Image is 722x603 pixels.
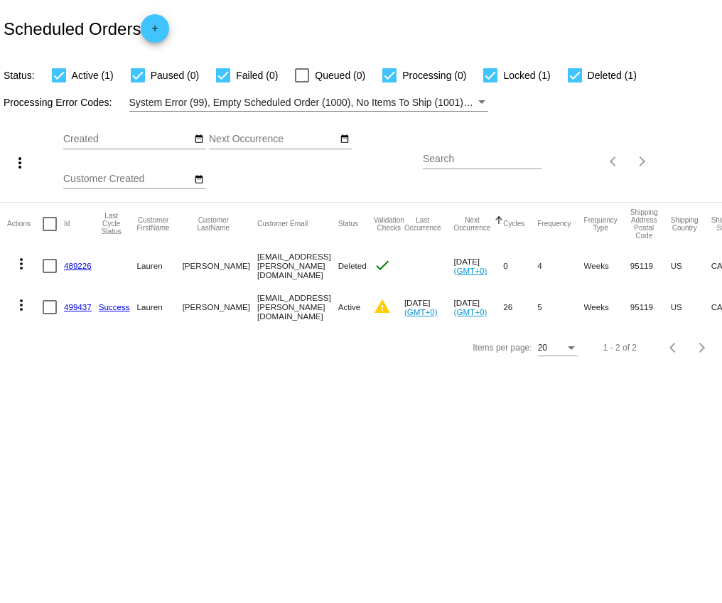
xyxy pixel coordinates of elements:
mat-cell: 95119 [630,245,671,287]
mat-cell: [EMAIL_ADDRESS][PERSON_NAME][DOMAIN_NAME] [257,287,338,328]
a: Success [99,302,130,311]
button: Change sorting for Frequency [537,220,571,228]
a: (GMT+0) [454,266,487,275]
div: 1 - 2 of 2 [603,343,637,353]
span: Deleted (1) [588,67,637,84]
button: Previous page [659,333,688,362]
span: Active (1) [72,67,114,84]
button: Change sorting for FrequencyType [584,216,618,232]
mat-cell: Lauren [137,287,183,328]
button: Change sorting for Status [338,220,358,228]
button: Next page [688,333,716,362]
mat-cell: Weeks [584,287,630,328]
span: Deleted [338,261,367,270]
mat-cell: [DATE] [454,287,504,328]
mat-cell: 5 [537,287,583,328]
mat-select: Filter by Processing Error Codes [129,94,489,112]
button: Change sorting for LastOccurrenceUtc [404,216,441,232]
mat-cell: 95119 [630,287,671,328]
span: Status: [4,70,35,81]
button: Change sorting for LastProcessingCycleId [99,212,124,235]
span: Failed (0) [236,67,278,84]
mat-cell: Weeks [584,245,630,287]
button: Change sorting for Id [64,220,70,228]
mat-cell: US [671,245,711,287]
mat-cell: 26 [503,287,537,328]
mat-cell: 4 [537,245,583,287]
mat-cell: [EMAIL_ADDRESS][PERSON_NAME][DOMAIN_NAME] [257,245,338,287]
span: Active [338,302,361,311]
span: Processing Error Codes: [4,97,112,108]
a: 489226 [64,261,92,270]
mat-icon: more_vert [13,297,30,314]
mat-icon: date_range [340,134,350,145]
mat-icon: date_range [194,174,204,186]
mat-cell: Lauren [137,245,183,287]
button: Change sorting for NextOccurrenceUtc [454,216,491,232]
mat-icon: more_vert [11,154,28,171]
span: Queued (0) [315,67,365,84]
div: Items per page: [473,343,532,353]
span: 20 [538,343,547,353]
mat-header-cell: Validation Checks [374,203,404,245]
button: Change sorting for Cycles [503,220,524,228]
button: Change sorting for ShippingPostcode [630,208,658,240]
span: Locked (1) [503,67,550,84]
a: (GMT+0) [454,307,487,316]
input: Customer Created [63,174,191,185]
mat-icon: check [374,257,391,274]
mat-cell: [DATE] [454,245,504,287]
mat-select: Items per page: [538,343,578,353]
a: 499437 [64,302,92,311]
mat-icon: add [146,23,163,41]
mat-icon: more_vert [13,255,30,272]
input: Next Occurrence [209,134,337,145]
mat-cell: [PERSON_NAME] [183,245,257,287]
a: (GMT+0) [404,307,438,316]
button: Change sorting for CustomerLastName [183,216,244,232]
mat-icon: warning [374,298,391,315]
button: Change sorting for CustomerEmail [257,220,308,228]
button: Previous page [600,147,628,176]
mat-header-cell: Actions [7,203,43,245]
mat-cell: 0 [503,245,537,287]
mat-icon: date_range [194,134,204,145]
input: Search [423,154,543,165]
button: Change sorting for ShippingCountry [671,216,699,232]
mat-cell: [PERSON_NAME] [183,287,257,328]
button: Next page [628,147,657,176]
h2: Scheduled Orders [4,14,169,43]
button: Change sorting for CustomerFirstName [137,216,170,232]
span: Paused (0) [151,67,199,84]
mat-cell: [DATE] [404,287,454,328]
span: Processing (0) [402,67,466,84]
mat-cell: US [671,287,711,328]
input: Created [63,134,191,145]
